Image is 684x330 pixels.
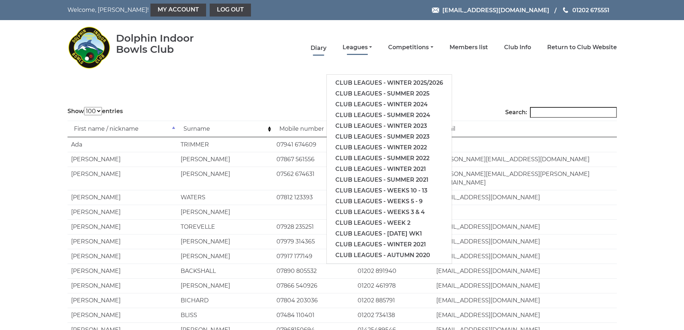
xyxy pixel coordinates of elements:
td: BICHARD [177,293,273,308]
a: Club leagues - Winter 2023 [327,121,452,131]
a: Competitions [388,43,433,51]
td: 07484 110401 [273,308,354,322]
a: Diary [311,44,326,52]
td: 07941 674609 [273,137,354,152]
a: Club leagues - Weeks 3 & 4 [327,207,452,218]
a: Club leagues - Summer 2023 [327,131,452,142]
a: Phone us 01202 675551 [562,6,609,15]
td: 07979 314365 [273,234,354,249]
td: TRIMMER [177,137,273,152]
td: [PERSON_NAME] [68,308,177,322]
a: Members list [450,43,488,51]
td: [PERSON_NAME] [68,190,177,205]
img: Email [432,8,439,13]
a: Log out [210,4,251,17]
td: 07804 203036 [273,293,354,308]
td: [PERSON_NAME] [68,278,177,293]
td: 07562 674631 [273,167,354,190]
td: BLISS [177,308,273,322]
td: [PERSON_NAME] [68,234,177,249]
td: [PERSON_NAME] [68,219,177,234]
a: Club leagues - [DATE] wk1 [327,228,452,239]
input: Search: [530,107,617,118]
td: 01202 891940 [354,264,433,278]
label: Show entries [68,107,123,116]
td: BACKSHALL [177,264,273,278]
td: 07812 123393 [273,190,354,205]
td: Email [433,121,617,137]
a: Club leagues - Summer 2021 [327,175,452,185]
td: [PERSON_NAME] [177,234,273,249]
a: Club leagues - Autumn 2020 [327,250,452,261]
td: 07867 561556 [273,152,354,167]
td: [EMAIL_ADDRESS][DOMAIN_NAME] [433,249,617,264]
td: [PERSON_NAME] [68,264,177,278]
td: 01202 885791 [354,293,433,308]
div: Dolphin Indoor Bowls Club [116,33,217,55]
a: Club Info [504,43,531,51]
td: First name / nickname: activate to sort column descending [68,121,177,137]
td: [PERSON_NAME] [177,205,273,219]
td: Mobile number [273,121,354,137]
span: [EMAIL_ADDRESS][DOMAIN_NAME] [442,6,549,13]
nav: Welcome, [PERSON_NAME]! [68,4,290,17]
td: 07890 805532 [273,264,354,278]
td: 07866 540926 [273,278,354,293]
a: Return to Club Website [547,43,617,51]
td: [EMAIL_ADDRESS][DOMAIN_NAME] [433,190,617,205]
a: Club leagues - Weeks 10 - 13 [327,185,452,196]
td: [PERSON_NAME] [177,249,273,264]
a: Club leagues - Week 2 [327,218,452,228]
a: Club leagues - Winter 2024 [327,99,452,110]
td: [PERSON_NAME] [177,167,273,190]
label: Search: [505,107,617,118]
td: [PERSON_NAME] [68,249,177,264]
span: 01202 675551 [572,6,609,13]
a: Leagues [343,43,372,51]
a: Club leagues - Winter 2021 [327,239,452,250]
td: 07917 177149 [273,249,354,264]
td: [PERSON_NAME] [68,152,177,167]
td: [PERSON_NAME] [68,205,177,219]
a: Club leagues - Weeks 5 - 9 [327,196,452,207]
td: [PERSON_NAME] [177,278,273,293]
a: Club leagues - Summer 2022 [327,153,452,164]
a: Club leagues - Winter 2021 [327,164,452,175]
a: Club leagues - Summer 2025 [327,88,452,99]
td: [PERSON_NAME] [68,167,177,190]
a: Club leagues - Summer 2024 [327,110,452,121]
td: [EMAIL_ADDRESS][DOMAIN_NAME] [433,264,617,278]
td: WATERS [177,190,273,205]
a: Email [EMAIL_ADDRESS][DOMAIN_NAME] [432,6,549,15]
td: [PERSON_NAME] [177,152,273,167]
img: Dolphin Indoor Bowls Club [68,22,111,73]
img: Phone us [563,7,568,13]
a: Club leagues - Winter 2022 [327,142,452,153]
td: 07928 235251 [273,219,354,234]
td: [EMAIL_ADDRESS][DOMAIN_NAME] [433,234,617,249]
a: My Account [150,4,206,17]
td: TOREVELLE [177,219,273,234]
td: [EMAIL_ADDRESS][DOMAIN_NAME] [433,308,617,322]
td: 01202 461978 [354,278,433,293]
a: Club leagues - Winter 2025/2026 [327,78,452,88]
td: Surname: activate to sort column ascending [177,121,273,137]
td: [EMAIL_ADDRESS][DOMAIN_NAME] [433,293,617,308]
ul: Leagues [326,74,452,264]
td: 01202 734138 [354,308,433,322]
td: Ada [68,137,177,152]
td: [EMAIL_ADDRESS][DOMAIN_NAME] [433,219,617,234]
td: [PERSON_NAME] [68,293,177,308]
td: [PERSON_NAME][EMAIL_ADDRESS][PERSON_NAME][DOMAIN_NAME] [433,167,617,190]
td: [EMAIL_ADDRESS][DOMAIN_NAME] [433,278,617,293]
select: Showentries [84,107,102,115]
td: [PERSON_NAME][EMAIL_ADDRESS][DOMAIN_NAME] [433,152,617,167]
